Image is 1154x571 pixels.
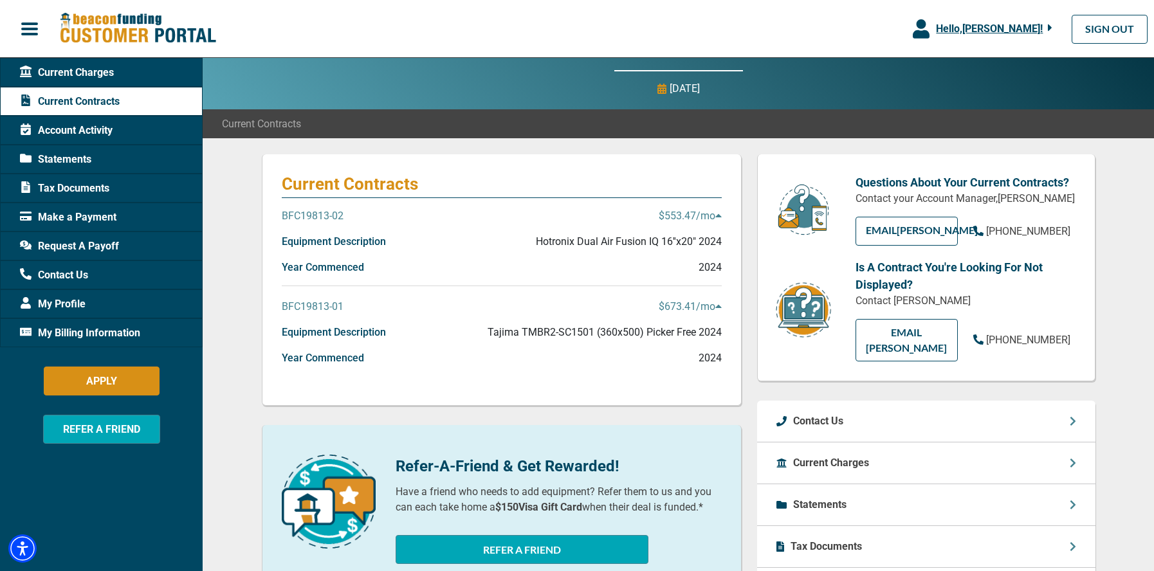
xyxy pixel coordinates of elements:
p: [DATE] [670,81,700,96]
span: Contact Us [20,267,88,283]
p: Current Charges [793,455,869,471]
b: $150 Visa Gift Card [495,501,582,513]
span: Current Charges [20,65,114,80]
span: Current Contracts [222,116,301,132]
span: [PHONE_NUMBER] [986,225,1070,237]
p: Have a friend who needs to add equipment? Refer them to us and you can each take home a when thei... [396,484,722,515]
p: 2024 [699,260,722,275]
p: Refer-A-Friend & Get Rewarded! [396,455,722,478]
p: BFC19813-01 [282,299,343,314]
p: Current Contracts [282,174,722,194]
img: refer-a-friend-icon.png [282,455,376,548]
p: Questions About Your Current Contracts? [856,174,1076,191]
p: Hotronix Dual Air Fusion IQ 16''x20" 2024 [536,234,722,249]
p: Contact your Account Manager, [PERSON_NAME] [856,191,1076,206]
button: REFER A FRIEND [396,535,648,564]
a: [PHONE_NUMBER] [973,332,1070,348]
span: My Profile [20,296,86,312]
a: [PHONE_NUMBER] [973,224,1070,239]
a: EMAIL [PERSON_NAME] [856,319,958,361]
p: Is A Contract You're Looking For Not Displayed? [856,258,1076,293]
p: 2024 [699,350,722,366]
span: Make a Payment [20,210,116,225]
p: $553.47 /mo [659,208,722,224]
span: My Billing Information [20,325,140,341]
img: contract-icon.png [774,281,832,340]
span: Account Activity [20,123,113,138]
p: Equipment Description [282,325,386,340]
p: Contact [PERSON_NAME] [856,293,1076,309]
button: APPLY [44,367,160,395]
span: Request A Payoff [20,239,119,254]
span: Tax Documents [20,181,109,196]
p: BFC19813-02 [282,208,343,224]
p: Contact Us [793,413,843,429]
div: Accessibility Menu [8,534,37,563]
p: Year Commenced [282,260,364,275]
span: [PHONE_NUMBER] [986,334,1070,346]
img: customer-service.png [774,183,832,237]
a: EMAIL[PERSON_NAME] [856,217,958,246]
span: Current Contracts [20,94,120,109]
span: Statements [20,152,91,167]
a: SIGN OUT [1072,15,1148,44]
p: Statements [793,497,847,512]
p: Tax Documents [791,539,862,554]
p: Year Commenced [282,350,364,366]
p: Equipment Description [282,234,386,249]
img: Beacon Funding Customer Portal Logo [59,12,216,45]
p: Tajima TMBR2-SC1501 (360x500) Picker Free 2024 [488,325,722,340]
button: REFER A FRIEND [43,415,160,444]
p: $673.41 /mo [659,299,722,314]
span: Hello, [PERSON_NAME] ! [936,23,1043,35]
